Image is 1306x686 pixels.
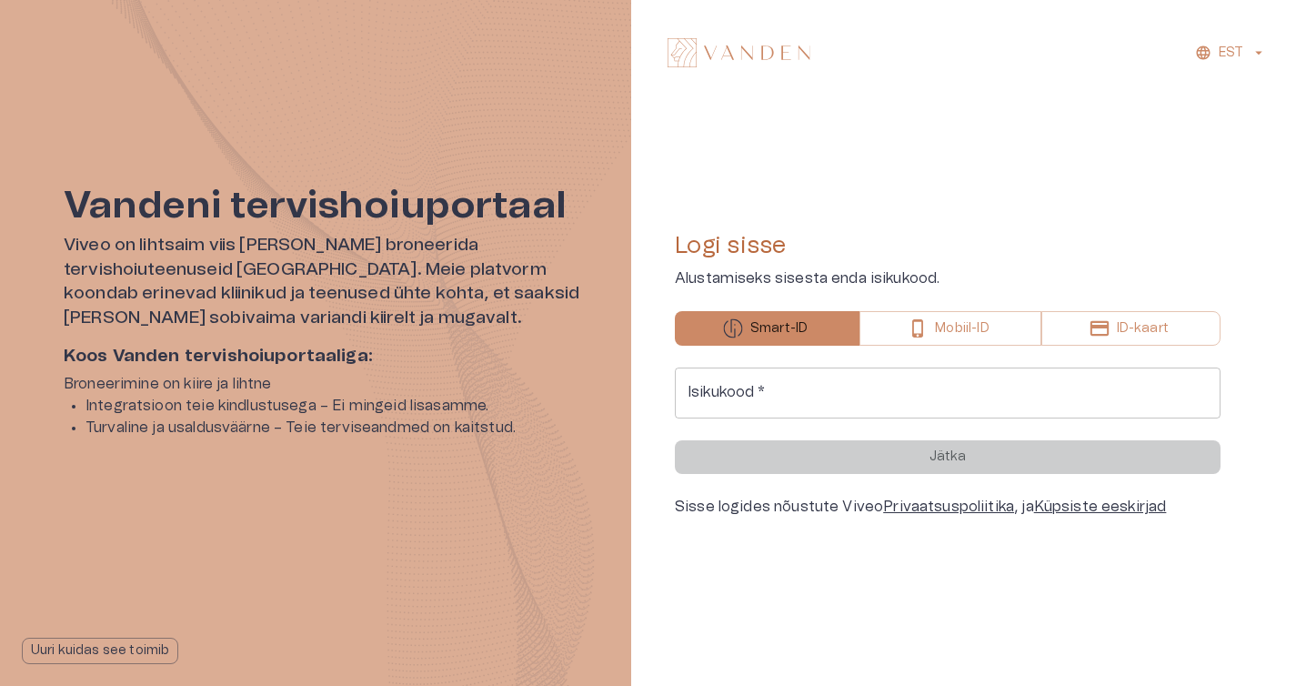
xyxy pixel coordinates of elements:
button: ID-kaart [1041,311,1221,346]
iframe: Help widget launcher [1164,603,1306,654]
img: Vanden logo [668,38,810,67]
p: Mobiil-ID [935,319,989,338]
p: Smart-ID [750,319,808,338]
button: Mobiil-ID [859,311,1040,346]
p: Uuri kuidas see toimib [31,641,169,661]
button: EST [1192,40,1270,66]
p: Alustamiseks sisesta enda isikukood. [675,267,1221,289]
a: Privaatsuspoliitika [883,499,1014,514]
button: Smart-ID [675,311,859,346]
p: EST [1219,44,1243,63]
p: ID-kaart [1117,319,1169,338]
div: Sisse logides nõustute Viveo , ja [675,496,1221,518]
h4: Logi sisse [675,231,1221,260]
a: Küpsiste eeskirjad [1034,499,1167,514]
button: Uuri kuidas see toimib [22,638,178,664]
